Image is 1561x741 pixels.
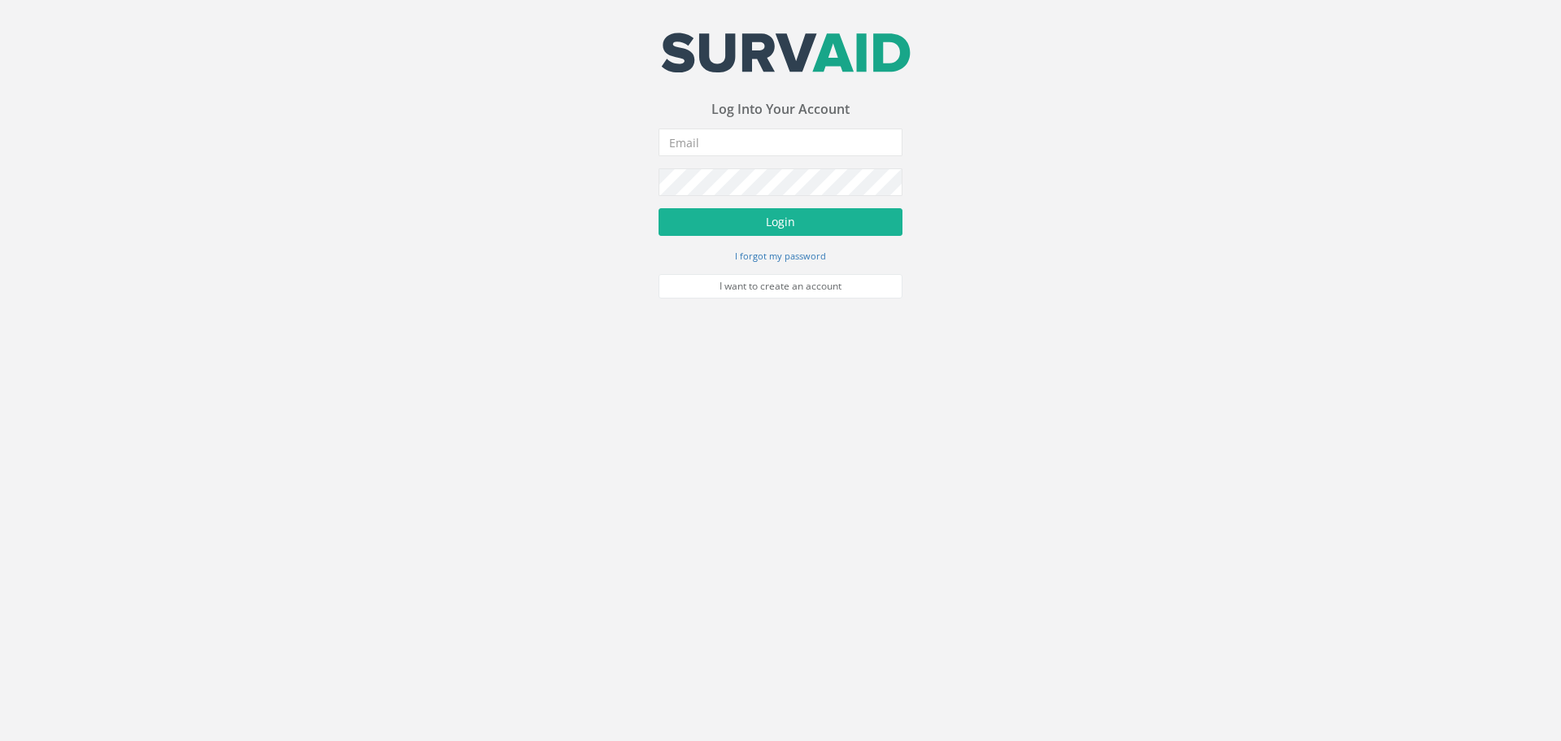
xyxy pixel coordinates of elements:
small: I forgot my password [735,250,826,262]
input: Email [659,129,902,156]
a: I forgot my password [735,248,826,263]
a: I want to create an account [659,274,902,299]
button: Login [659,208,902,236]
h3: Log Into Your Account [659,102,902,117]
